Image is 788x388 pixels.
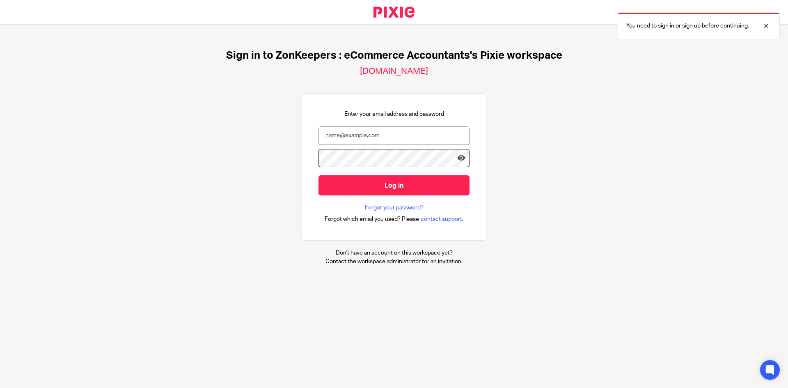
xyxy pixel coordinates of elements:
[325,215,419,223] span: Forgot which email you used? Please
[325,214,464,224] div: .
[365,204,424,212] a: Forgot your password?
[325,257,463,266] p: Contact the workspace administrator for an invitation.
[325,249,463,257] p: Don't have an account on this workspace yet?
[318,126,470,145] input: name@example.com
[626,22,749,30] p: You need to sign in or sign up before continuing.
[226,49,562,62] h1: Sign in to ZonKeepers : eCommerce Accountants's Pixie workspace
[318,175,470,195] input: Log in
[421,215,462,223] span: contact support
[344,110,444,118] p: Enter your email address and password
[360,66,428,77] h2: [DOMAIN_NAME]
